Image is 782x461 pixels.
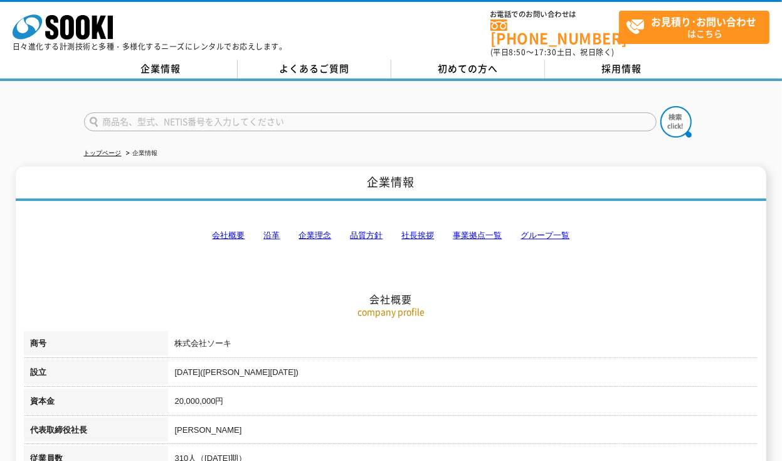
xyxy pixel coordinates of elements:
[391,60,545,79] a: 初めての方へ
[212,230,245,240] a: 会社概要
[16,166,766,201] h1: 企業情報
[24,418,168,447] th: 代表取締役社長
[490,19,619,45] a: [PHONE_NUMBER]
[626,11,769,43] span: はこちら
[545,60,699,79] a: 採用情報
[13,43,287,50] p: 日々進化する計測技術と多種・多様化するニーズにレンタルでお応えします。
[168,360,758,389] td: [DATE]([PERSON_NAME][DATE])
[238,60,391,79] a: よくあるご質問
[84,112,657,131] input: 商品名、型式、NETIS番号を入力してください
[84,149,122,156] a: トップページ
[168,418,758,447] td: [PERSON_NAME]
[534,46,557,58] span: 17:30
[401,230,434,240] a: 社長挨拶
[490,46,615,58] span: (平日 ～ 土日、祝日除く)
[24,167,758,306] h2: 会社概要
[438,62,498,75] span: 初めての方へ
[263,230,280,240] a: 沿革
[490,11,619,18] span: お電話でのお問い合わせは
[350,230,383,240] a: 品質方針
[299,230,331,240] a: 企業理念
[124,147,158,160] li: 企業情報
[520,230,569,240] a: グループ一覧
[24,331,168,360] th: 商号
[652,14,757,29] strong: お見積り･お問い合わせ
[660,106,692,138] img: btn_search.png
[24,389,168,418] th: 資本金
[509,46,527,58] span: 8:50
[24,360,168,389] th: 設立
[619,11,769,44] a: お見積り･お問い合わせはこちら
[168,331,758,360] td: 株式会社ソーキ
[84,60,238,79] a: 企業情報
[168,389,758,418] td: 20,000,000円
[24,305,758,318] p: company profile
[453,230,502,240] a: 事業拠点一覧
